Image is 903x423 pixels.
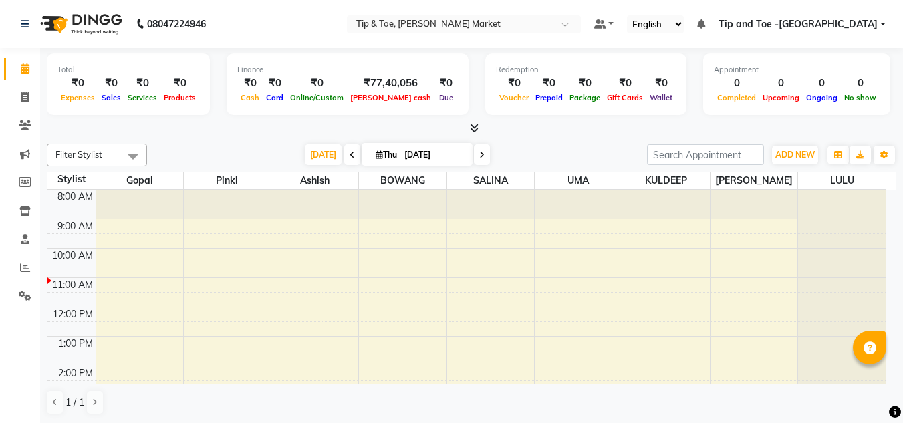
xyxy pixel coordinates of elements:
span: [PERSON_NAME] cash [347,93,434,102]
span: Wallet [646,93,676,102]
input: 2025-09-04 [400,145,467,165]
div: ₹0 [237,76,263,91]
div: ₹0 [646,76,676,91]
span: BOWANG [359,172,446,189]
span: Upcoming [759,93,803,102]
div: ₹0 [496,76,532,91]
span: UMA [535,172,622,189]
span: Cash [237,93,263,102]
span: Ongoing [803,93,841,102]
div: Redemption [496,64,676,76]
span: Ashish [271,172,358,189]
span: Pinki [184,172,271,189]
iframe: chat widget [847,370,890,410]
b: 08047224946 [147,5,206,43]
div: 0 [841,76,880,91]
div: ₹0 [263,76,287,91]
span: 1 / 1 [66,396,84,410]
div: 0 [803,76,841,91]
div: ₹0 [160,76,199,91]
span: Card [263,93,287,102]
button: ADD NEW [772,146,818,164]
span: [DATE] [305,144,342,165]
div: ₹0 [434,76,458,91]
div: Appointment [714,64,880,76]
span: LULU [798,172,886,189]
span: KULDEEP [622,172,709,189]
div: Total [57,64,199,76]
span: Prepaid [532,93,566,102]
div: Stylist [47,172,96,186]
span: Online/Custom [287,93,347,102]
span: Gift Cards [604,93,646,102]
span: Package [566,93,604,102]
div: ₹0 [604,76,646,91]
div: ₹0 [532,76,566,91]
div: ₹0 [566,76,604,91]
div: 0 [759,76,803,91]
span: Thu [372,150,400,160]
span: No show [841,93,880,102]
div: Finance [237,64,458,76]
span: Voucher [496,93,532,102]
div: 10:00 AM [49,249,96,263]
span: Filter Stylist [55,149,102,160]
div: 0 [714,76,759,91]
span: Sales [98,93,124,102]
span: SALINA [447,172,534,189]
span: Completed [714,93,759,102]
span: Products [160,93,199,102]
div: 1:00 PM [55,337,96,351]
div: 11:00 AM [49,278,96,292]
img: logo [34,5,126,43]
span: Gopal [96,172,183,189]
input: Search Appointment [647,144,764,165]
div: ₹0 [124,76,160,91]
div: 12:00 PM [50,307,96,321]
div: ₹77,40,056 [347,76,434,91]
span: Services [124,93,160,102]
div: 9:00 AM [55,219,96,233]
span: ADD NEW [775,150,815,160]
span: Tip and Toe -[GEOGRAPHIC_DATA] [719,17,878,31]
div: ₹0 [98,76,124,91]
span: Due [436,93,457,102]
span: Expenses [57,93,98,102]
span: [PERSON_NAME] [711,172,797,189]
div: ₹0 [287,76,347,91]
div: ₹0 [57,76,98,91]
div: 8:00 AM [55,190,96,204]
div: 2:00 PM [55,366,96,380]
